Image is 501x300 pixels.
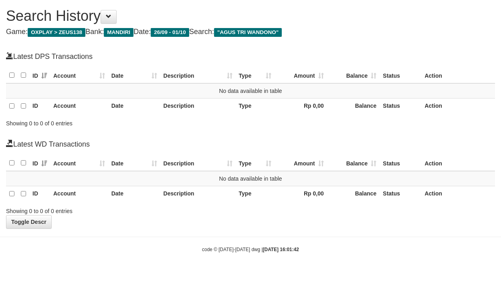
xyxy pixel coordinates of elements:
th: Date [108,186,160,201]
div: Showing 0 to 0 of 0 entries [6,204,203,215]
td: No data available in table [6,83,495,99]
th: Action [421,155,495,171]
th: Account: activate to sort column ascending [50,68,108,83]
th: Type [236,186,275,201]
th: Amount: activate to sort column ascending [275,68,327,83]
th: Rp 0,00 [275,99,327,114]
th: Account [50,99,108,114]
th: Balance [327,186,380,201]
span: MANDIRI [104,28,133,37]
th: Type [236,99,275,114]
th: Rp 0,00 [275,186,327,201]
th: Date: activate to sort column ascending [108,155,160,171]
th: Description [160,186,236,201]
th: Description [160,99,236,114]
h1: Search History [6,8,495,24]
th: Action [421,68,495,83]
th: Status [380,186,421,201]
th: Account [50,186,108,201]
th: Balance: activate to sort column ascending [327,68,380,83]
th: Account: activate to sort column ascending [50,155,108,171]
th: ID [29,186,50,201]
th: Balance [327,99,380,114]
th: Date: activate to sort column ascending [108,68,160,83]
th: ID: activate to sort column ascending [29,68,50,83]
th: ID: activate to sort column ascending [29,155,50,171]
span: OXPLAY > ZEUS138 [28,28,85,37]
th: Status [380,68,421,83]
th: Balance: activate to sort column ascending [327,155,380,171]
th: Action [421,186,495,201]
span: 26/09 - 01/10 [151,28,189,37]
th: Description: activate to sort column ascending [160,155,236,171]
th: Status [380,155,421,171]
th: Date [108,99,160,114]
div: Showing 0 to 0 of 0 entries [6,116,203,127]
span: "AGUS TRI WANDONO" [214,28,282,37]
th: Amount: activate to sort column ascending [275,155,327,171]
td: No data available in table [6,171,495,186]
h4: Game: Bank: Date: Search: [6,28,495,36]
th: Status [380,99,421,114]
small: code © [DATE]-[DATE] dwg | [202,247,299,252]
th: ID [29,99,50,114]
th: Action [421,99,495,114]
a: Toggle Descr [6,215,52,229]
th: Type: activate to sort column ascending [236,155,275,171]
h4: Latest DPS Transactions [6,52,495,61]
h4: Latest WD Transactions [6,139,495,149]
strong: [DATE] 16:01:42 [263,247,299,252]
th: Type: activate to sort column ascending [236,68,275,83]
th: Description: activate to sort column ascending [160,68,236,83]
